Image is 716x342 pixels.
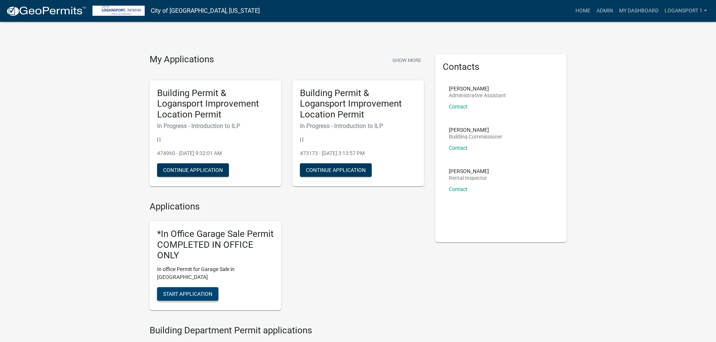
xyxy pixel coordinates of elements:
p: 474960 - [DATE] 9:32:01 AM [157,149,274,157]
a: Contact [449,186,468,192]
p: [PERSON_NAME] [449,127,502,133]
h5: Building Permit & Logansport Improvement Location Permit [157,88,274,120]
a: My Dashboard [616,4,662,18]
h5: Building Permit & Logansport Improvement Location Permit [300,88,416,120]
h6: In Progress - Introduction to ILP [300,122,416,130]
p: Rental Inspector [449,175,489,181]
h4: Building Department Permit applications [150,325,424,336]
h6: In Progress - Introduction to ILP [157,122,274,130]
p: | | [300,136,416,143]
button: Show More [389,54,424,66]
h5: Contacts [443,62,559,72]
a: Logansport 1 [662,4,710,18]
h5: *In Office Garage Sale Permit COMPLETED IN OFFICE ONLY [157,229,274,261]
p: [PERSON_NAME] [449,169,489,174]
a: Home [572,4,593,18]
a: Contact [449,145,468,151]
p: [PERSON_NAME] [449,86,506,91]
button: Continue Application [157,163,229,177]
p: | | [157,136,274,143]
a: City of [GEOGRAPHIC_DATA], [US_STATE] [151,5,260,17]
a: Contact [449,104,468,110]
p: Building Commissioner [449,134,502,139]
h4: Applications [150,201,424,212]
p: 473173 - [DATE] 3:13:57 PM [300,149,416,157]
p: In office Permit for Garage Sale in [GEOGRAPHIC_DATA] [157,265,274,281]
span: Start Application [163,291,212,297]
button: Start Application [157,287,218,301]
img: City of Logansport, Indiana [92,6,145,16]
a: Admin [593,4,616,18]
p: Administrative Assistant [449,93,506,98]
button: Continue Application [300,163,372,177]
h4: My Applications [150,54,214,65]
